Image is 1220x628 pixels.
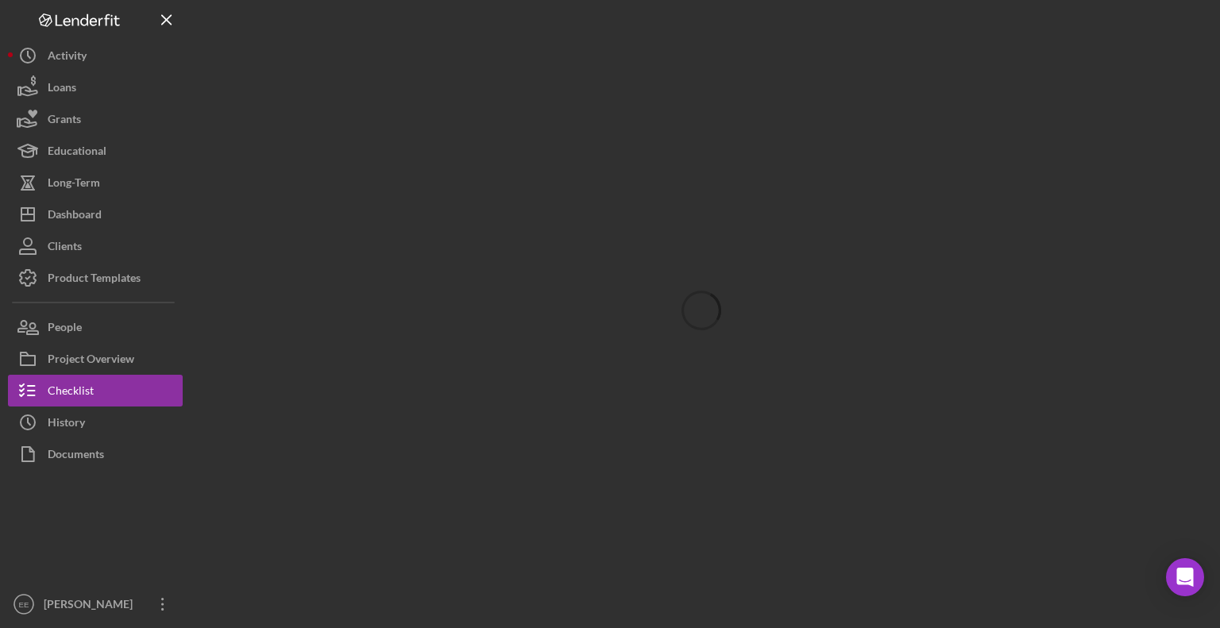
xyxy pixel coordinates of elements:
button: Loans [8,71,183,103]
div: Checklist [48,375,94,410]
button: Documents [8,438,183,470]
button: Activity [8,40,183,71]
div: Project Overview [48,343,134,379]
div: Educational [48,135,106,171]
div: People [48,311,82,347]
button: Grants [8,103,183,135]
button: People [8,311,183,343]
button: Product Templates [8,262,183,294]
div: Dashboard [48,198,102,234]
div: Clients [48,230,82,266]
div: Grants [48,103,81,139]
div: History [48,406,85,442]
button: Educational [8,135,183,167]
div: [PERSON_NAME] [40,588,143,624]
button: Checklist [8,375,183,406]
button: Clients [8,230,183,262]
text: EE [19,600,29,609]
div: Documents [48,438,104,474]
button: History [8,406,183,438]
div: Activity [48,40,87,75]
div: Product Templates [48,262,141,298]
button: EE[PERSON_NAME] [8,588,183,620]
div: Loans [48,71,76,107]
button: Long-Term [8,167,183,198]
button: Dashboard [8,198,183,230]
div: Open Intercom Messenger [1166,558,1204,596]
div: Long-Term [48,167,100,202]
button: Project Overview [8,343,183,375]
